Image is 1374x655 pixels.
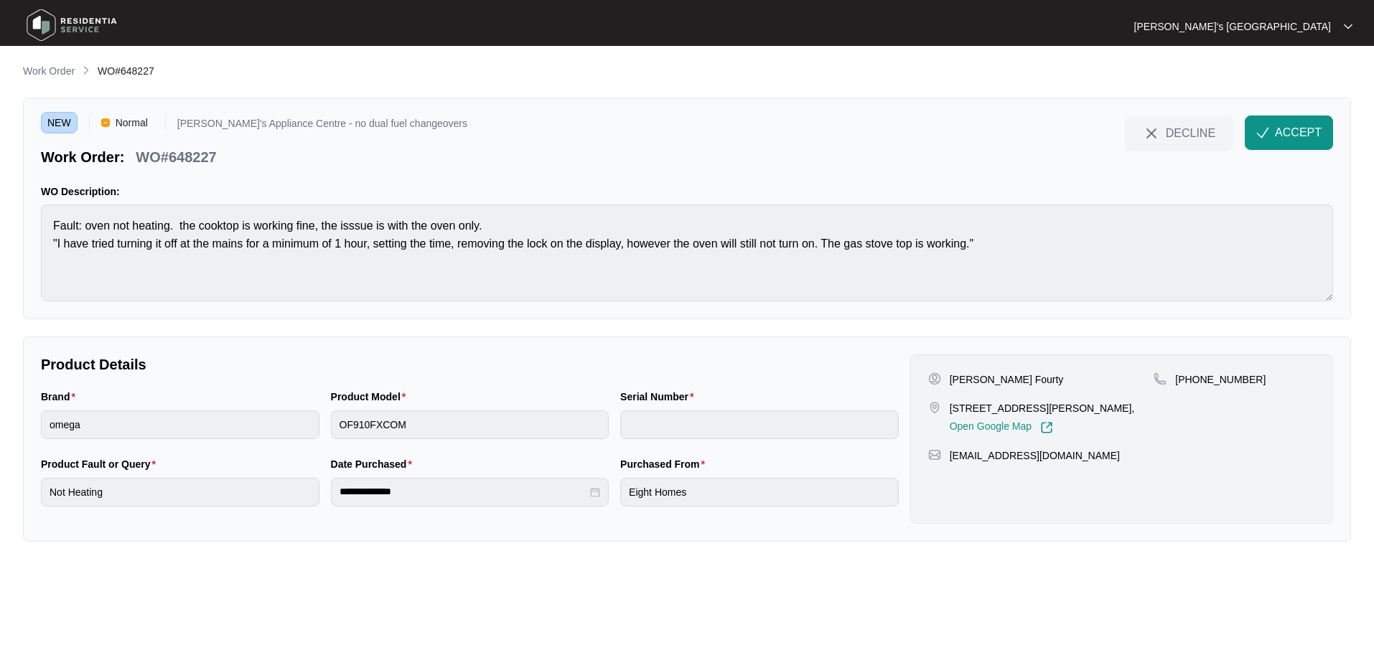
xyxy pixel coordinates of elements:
img: map-pin [928,401,941,414]
a: Open Google Map [950,421,1053,434]
input: Product Fault or Query [41,478,319,506]
input: Serial Number [620,410,899,439]
p: WO#648227 [136,147,216,167]
span: NEW [41,112,78,133]
img: chevron-right [80,65,92,76]
p: Product Details [41,354,899,374]
p: [PERSON_NAME]'s [GEOGRAPHIC_DATA] [1134,19,1331,34]
span: Normal [110,112,154,133]
p: [PERSON_NAME]'s Appliance Centre - no dual fuel changeovers [177,118,467,133]
a: Work Order [20,64,78,80]
label: Purchased From [620,457,711,471]
p: [EMAIL_ADDRESS][DOMAIN_NAME] [950,448,1120,463]
label: Product Model [331,390,412,404]
label: Brand [41,390,81,404]
img: Link-External [1040,421,1053,434]
input: Date Purchased [340,484,588,499]
p: Work Order [23,64,75,78]
input: Brand [41,410,319,439]
img: map-pin [1154,372,1167,385]
img: user-pin [928,372,941,385]
p: WO Description: [41,184,1333,199]
span: ACCEPT [1275,124,1322,141]
p: [PHONE_NUMBER] [1175,372,1266,387]
button: check-IconACCEPT [1245,116,1333,150]
img: residentia service logo [22,4,122,47]
label: Serial Number [620,390,699,404]
img: dropdown arrow [1344,23,1352,30]
textarea: Fault: oven not heating. the cooktop is working fine, the isssue is with the oven only. "I have t... [41,204,1333,301]
img: close-Icon [1143,125,1160,142]
input: Product Model [331,410,609,439]
img: check-Icon [1256,126,1269,139]
span: DECLINE [1166,125,1215,141]
img: Vercel Logo [101,118,110,127]
input: Purchased From [620,478,899,506]
p: [STREET_ADDRESS][PERSON_NAME], [950,401,1135,415]
label: Product Fault or Query [41,457,162,471]
button: close-IconDECLINE [1125,116,1233,150]
span: WO#648227 [98,65,154,77]
label: Date Purchased [331,457,418,471]
p: [PERSON_NAME] Fourty [950,372,1064,387]
p: Work Order: [41,147,124,167]
img: map-pin [928,448,941,461]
